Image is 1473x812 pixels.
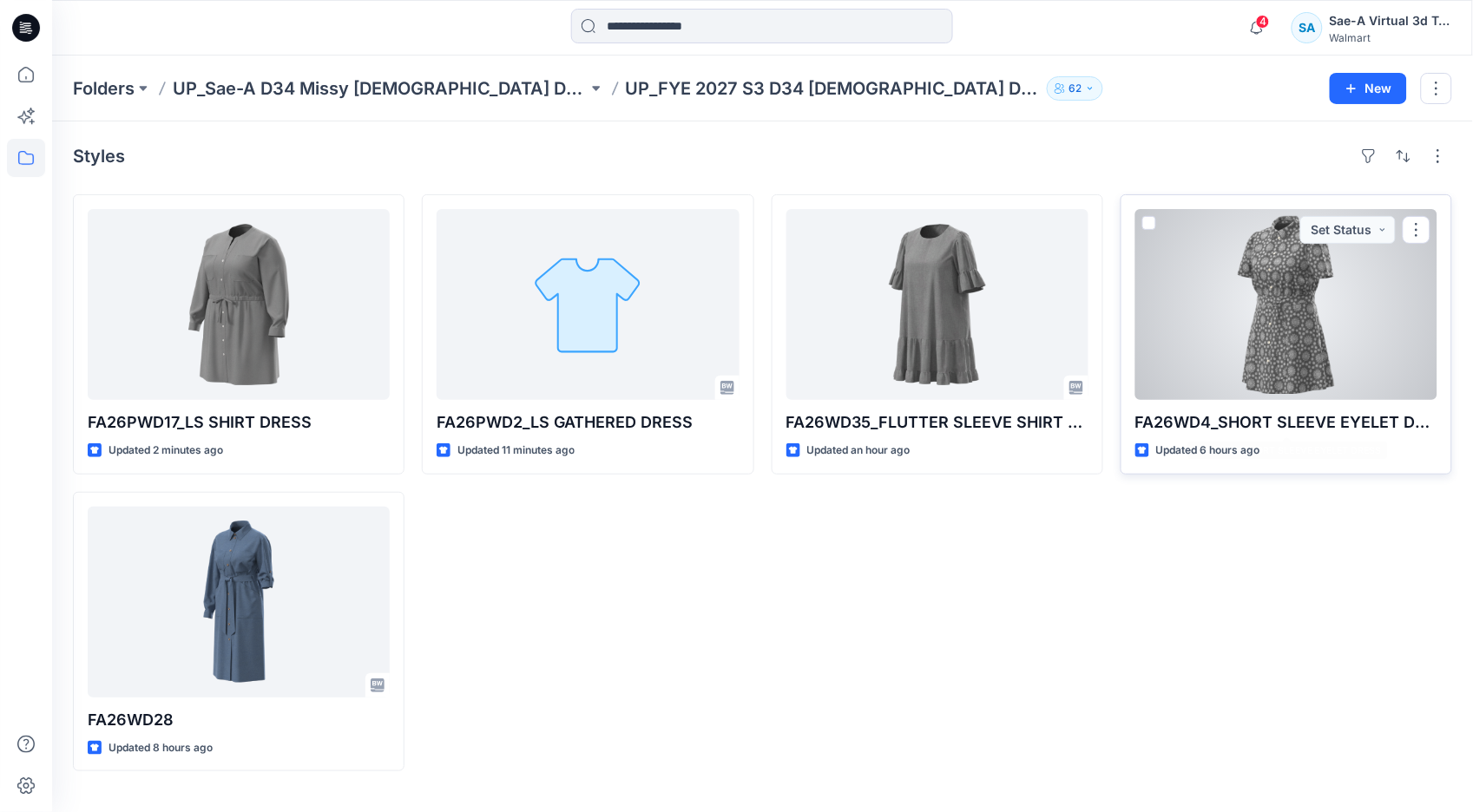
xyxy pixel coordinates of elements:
[786,410,1088,435] p: FA26WD35_FLUTTER SLEEVE SHIRT DRESS
[88,410,390,435] p: FA26PWD17_LS SHIRT DRESS
[1135,209,1437,400] a: FA26WD4_SHORT SLEEVE EYELET DRESS
[1256,15,1270,29] span: 4
[1069,79,1082,98] p: 62
[173,76,588,101] a: UP_Sae-A D34 Missy [DEMOGRAPHIC_DATA] Dresses
[437,209,739,400] a: FA26PWD2_LS GATHERED DRESS
[1330,10,1451,31] div: Sae-A Virtual 3d Team
[73,146,125,167] h4: Styles
[786,209,1088,400] a: FA26WD35_FLUTTER SLEEVE SHIRT DRESS
[1292,12,1323,43] div: SA
[88,507,390,697] a: FA26WD28
[88,708,390,732] p: FA26WD28
[626,76,1041,101] p: UP_FYE 2027 S3 D34 [DEMOGRAPHIC_DATA] Dresses
[1156,442,1260,460] p: Updated 6 hours ago
[807,442,911,460] p: Updated an hour ago
[1047,76,1103,101] button: 62
[1330,73,1407,104] button: New
[109,739,213,757] p: Updated 8 hours ago
[109,442,223,460] p: Updated 2 minutes ago
[437,410,739,435] p: FA26PWD2_LS GATHERED DRESS
[457,442,575,460] p: Updated 11 minutes ago
[88,209,390,400] a: FA26PWD17_LS SHIRT DRESS
[1330,31,1451,44] div: Walmart
[73,76,135,101] a: Folders
[1135,410,1437,435] p: FA26WD4_SHORT SLEEVE EYELET DRESS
